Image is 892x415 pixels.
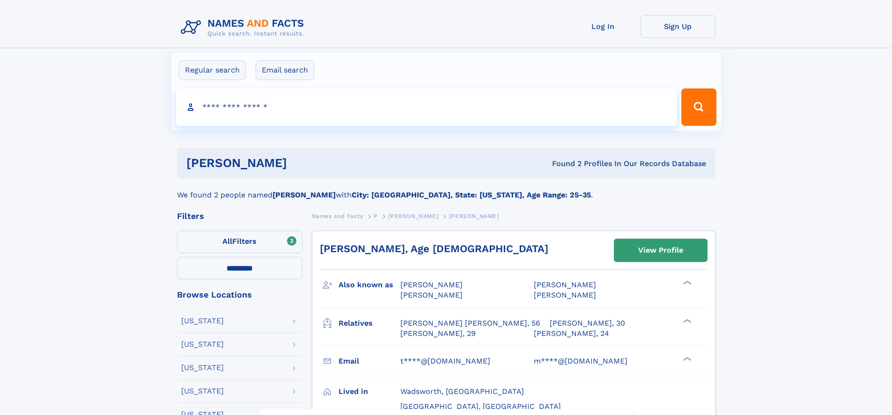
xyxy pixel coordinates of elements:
[181,387,224,395] div: [US_STATE]
[273,190,336,199] b: [PERSON_NAME]
[177,15,312,40] img: Logo Names and Facts
[177,231,302,253] label: Filters
[256,60,314,80] label: Email search
[177,178,715,201] div: We found 2 people named with .
[181,341,224,348] div: [US_STATE]
[681,88,716,126] button: Search Button
[681,356,692,362] div: ❯
[566,15,641,38] a: Log In
[320,243,548,255] a: [PERSON_NAME], Age [DEMOGRAPHIC_DATA]
[374,213,378,219] span: P
[638,240,683,261] div: View Profile
[641,15,715,38] a: Sign Up
[400,291,463,299] span: [PERSON_NAME]
[681,318,692,324] div: ❯
[400,402,561,411] span: [GEOGRAPHIC_DATA], [GEOGRAPHIC_DATA]
[181,317,224,325] div: [US_STATE]
[534,280,596,289] span: [PERSON_NAME]
[449,213,499,219] span: [PERSON_NAME]
[388,210,438,222] a: [PERSON_NAME]
[681,280,692,286] div: ❯
[177,212,302,220] div: Filters
[312,210,363,222] a: Names and Facts
[186,157,420,169] h1: [PERSON_NAME]
[400,387,524,396] span: Wadsworth, [GEOGRAPHIC_DATA]
[550,318,625,328] a: [PERSON_NAME], 30
[176,88,678,126] input: search input
[420,159,706,169] div: Found 2 Profiles In Our Records Database
[222,237,232,246] span: All
[181,364,224,371] div: [US_STATE]
[374,210,378,222] a: P
[352,190,591,199] b: City: [GEOGRAPHIC_DATA], State: [US_STATE], Age Range: 25-35
[400,318,540,328] a: [PERSON_NAME] [PERSON_NAME], 56
[400,280,463,289] span: [PERSON_NAME]
[614,239,707,262] a: View Profile
[388,213,438,219] span: [PERSON_NAME]
[339,353,400,369] h3: Email
[534,328,609,339] a: [PERSON_NAME], 24
[339,384,400,400] h3: Lived in
[339,277,400,293] h3: Also known as
[534,291,596,299] span: [PERSON_NAME]
[179,60,246,80] label: Regular search
[339,315,400,331] h3: Relatives
[400,328,476,339] a: [PERSON_NAME], 29
[177,291,302,299] div: Browse Locations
